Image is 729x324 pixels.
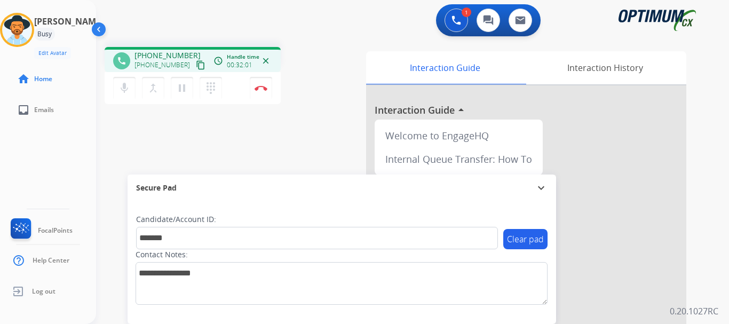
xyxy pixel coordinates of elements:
div: Welcome to EngageHQ [379,124,538,147]
mat-icon: content_copy [196,60,205,70]
button: Edit Avatar [34,47,71,59]
mat-icon: access_time [213,56,223,66]
mat-icon: dialpad [204,82,217,94]
span: Emails [34,106,54,114]
span: [PHONE_NUMBER] [134,50,201,61]
span: Help Center [33,256,69,265]
mat-icon: expand_more [535,181,548,194]
mat-icon: pause [176,82,188,94]
span: Secure Pad [136,183,177,193]
img: avatar [2,15,32,45]
mat-icon: merge_type [147,82,160,94]
span: Home [34,75,52,83]
span: [PHONE_NUMBER] [134,61,190,69]
div: 1 [462,7,471,17]
div: Internal Queue Transfer: How To [379,147,538,171]
mat-icon: phone [117,56,126,66]
mat-icon: mic [118,82,131,94]
button: Clear pad [503,229,548,249]
label: Candidate/Account ID: [136,214,216,225]
span: FocalPoints [38,226,73,235]
mat-icon: home [17,73,30,85]
a: FocalPoints [9,218,73,243]
span: Handle time [227,53,259,61]
p: 0.20.1027RC [670,305,718,318]
span: Log out [32,287,56,296]
label: Contact Notes: [136,249,188,260]
div: Busy [34,28,55,41]
mat-icon: inbox [17,104,30,116]
mat-icon: close [261,56,271,66]
div: Interaction Guide [366,51,524,84]
div: Interaction History [524,51,686,84]
img: control [255,85,267,91]
span: 00:32:01 [227,61,252,69]
h3: [PERSON_NAME] [34,15,104,28]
